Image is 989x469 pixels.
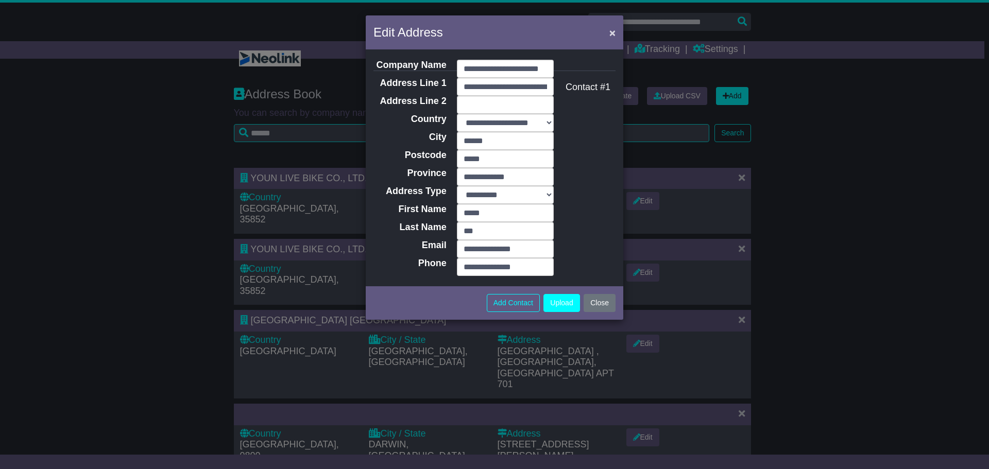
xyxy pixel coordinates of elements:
label: Last Name [366,222,452,233]
label: City [366,132,452,143]
label: Province [366,168,452,179]
h5: Edit Address [373,23,443,42]
label: Address Type [366,186,452,197]
label: Country [366,114,452,125]
label: Address Line 1 [366,78,452,89]
button: Add Contact [487,294,540,312]
label: Company Name [366,60,452,71]
button: Close [604,22,621,43]
label: Address Line 2 [366,96,452,107]
label: First Name [366,204,452,215]
label: Postcode [366,150,452,161]
span: × [609,27,616,39]
button: Close [584,294,616,312]
label: Email [366,240,452,251]
label: Phone [366,258,452,269]
button: Upload [543,294,579,312]
span: Contact #1 [566,82,610,92]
